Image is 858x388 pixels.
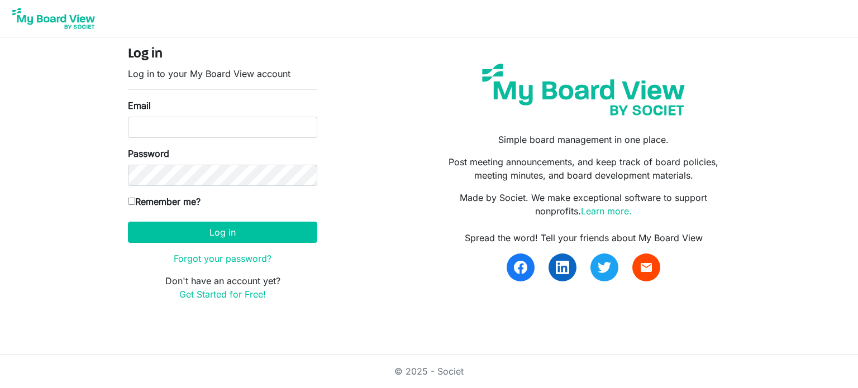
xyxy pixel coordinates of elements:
[128,99,151,112] label: Email
[437,155,730,182] p: Post meeting announcements, and keep track of board policies, meeting minutes, and board developm...
[128,147,169,160] label: Password
[514,261,527,274] img: facebook.svg
[128,198,135,205] input: Remember me?
[174,253,271,264] a: Forgot your password?
[128,274,317,301] p: Don't have an account yet?
[437,231,730,245] div: Spread the word! Tell your friends about My Board View
[128,67,317,80] p: Log in to your My Board View account
[437,133,730,146] p: Simple board management in one place.
[437,191,730,218] p: Made by Societ. We make exceptional software to support nonprofits.
[581,205,632,217] a: Learn more.
[128,195,201,208] label: Remember me?
[474,55,693,124] img: my-board-view-societ.svg
[128,222,317,243] button: Log in
[598,261,611,274] img: twitter.svg
[179,289,266,300] a: Get Started for Free!
[556,261,569,274] img: linkedin.svg
[9,4,98,32] img: My Board View Logo
[128,46,317,63] h4: Log in
[640,261,653,274] span: email
[394,366,464,377] a: © 2025 - Societ
[632,253,660,281] a: email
